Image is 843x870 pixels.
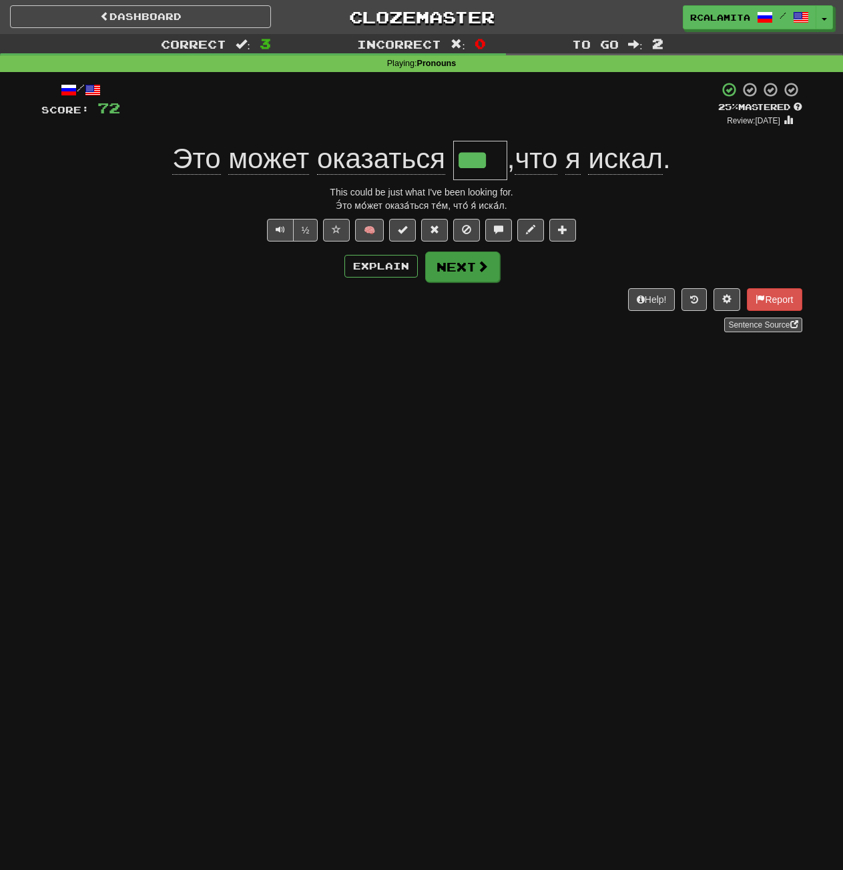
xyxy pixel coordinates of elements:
button: 🧠 [355,219,384,242]
span: я [565,143,581,175]
button: Next [425,252,500,282]
span: 0 [475,35,486,51]
span: : [628,39,643,50]
span: rcalamita [690,11,750,23]
span: может [228,143,309,175]
span: 2 [652,35,663,51]
small: Review: [DATE] [727,116,780,125]
button: Reset to 0% Mastered (alt+r) [421,219,448,242]
span: оказаться [317,143,445,175]
a: rcalamita / [683,5,816,29]
div: Mastered [718,101,802,113]
button: Play sentence audio (ctl+space) [267,219,294,242]
div: Э́то мо́жет оказа́ться те́м, что́ я́ иска́л. [41,199,802,212]
span: искал [588,143,663,175]
a: Sentence Source [724,318,802,332]
button: Set this sentence to 100% Mastered (alt+m) [389,219,416,242]
span: 3 [260,35,271,51]
a: Clozemaster [291,5,552,29]
button: Help! [628,288,675,311]
a: Dashboard [10,5,271,28]
div: This could be just what I've been looking for. [41,185,802,199]
button: Report [747,288,802,311]
span: что [515,143,557,175]
button: Add to collection (alt+a) [549,219,576,242]
button: Ignore sentence (alt+i) [453,219,480,242]
button: Discuss sentence (alt+u) [485,219,512,242]
span: Correct [161,37,226,51]
span: Это [172,143,220,175]
strong: Pronouns [417,59,457,68]
span: / [780,11,786,20]
span: : [451,39,465,50]
div: / [41,81,120,98]
span: 25 % [718,101,738,112]
span: Incorrect [357,37,441,51]
span: Score: [41,104,89,115]
button: Favorite sentence (alt+f) [323,219,350,242]
span: 72 [97,99,120,116]
button: Edit sentence (alt+d) [517,219,544,242]
div: Text-to-speech controls [264,219,318,242]
button: ½ [293,219,318,242]
button: Explain [344,255,418,278]
span: : [236,39,250,50]
span: , . [507,143,671,175]
span: To go [572,37,619,51]
button: Round history (alt+y) [681,288,707,311]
